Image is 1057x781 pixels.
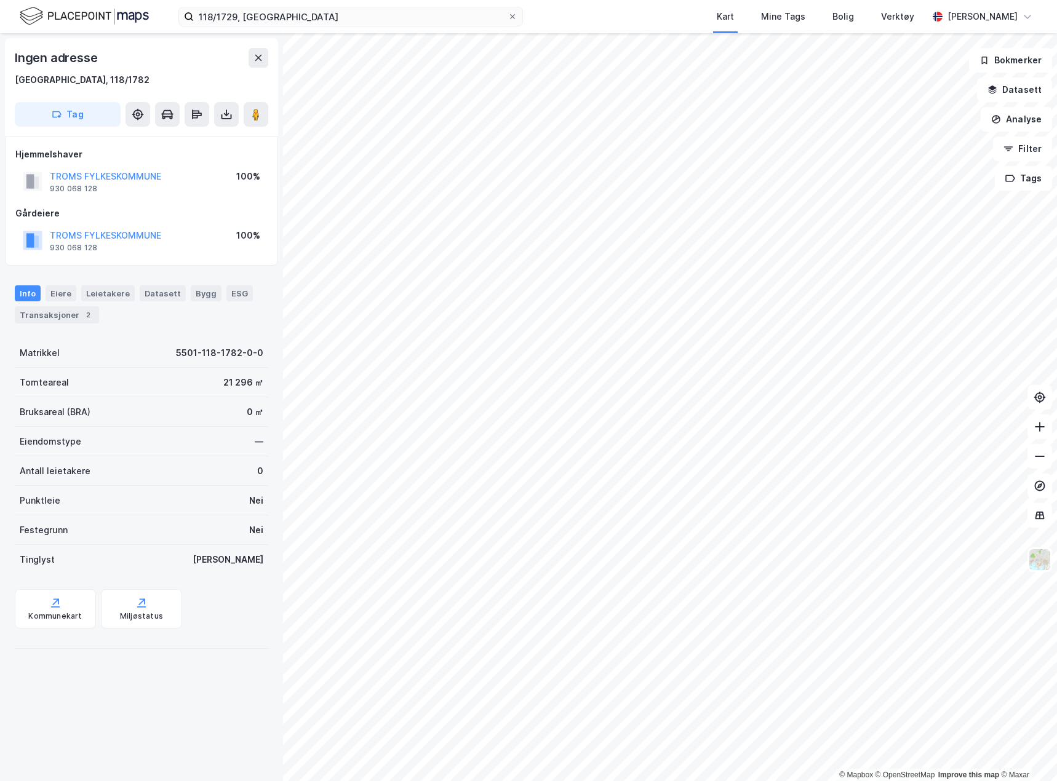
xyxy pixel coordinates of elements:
[20,464,90,478] div: Antall leietakere
[15,306,99,323] div: Transaksjoner
[140,285,186,301] div: Datasett
[20,375,69,390] div: Tomteareal
[20,552,55,567] div: Tinglyst
[20,493,60,508] div: Punktleie
[947,9,1018,24] div: [PERSON_NAME]
[249,493,263,508] div: Nei
[839,771,873,779] a: Mapbox
[247,405,263,419] div: 0 ㎡
[194,7,508,26] input: Søk på adresse, matrikkel, gårdeiere, leietakere eller personer
[995,722,1057,781] div: Kontrollprogram for chat
[981,107,1052,132] button: Analyse
[82,309,94,321] div: 2
[717,9,734,24] div: Kart
[995,166,1052,191] button: Tags
[176,346,263,360] div: 5501-118-1782-0-0
[193,552,263,567] div: [PERSON_NAME]
[20,523,68,537] div: Festegrunn
[46,285,76,301] div: Eiere
[938,771,999,779] a: Improve this map
[20,405,90,419] div: Bruksareal (BRA)
[20,6,149,27] img: logo.f888ab2527a4732fd821a326f86c7f29.svg
[15,285,41,301] div: Info
[120,611,163,621] div: Miljøstatus
[1028,548,1051,571] img: Z
[15,147,268,162] div: Hjemmelshaver
[223,375,263,390] div: 21 296 ㎡
[226,285,253,301] div: ESG
[191,285,221,301] div: Bygg
[761,9,805,24] div: Mine Tags
[81,285,135,301] div: Leietakere
[15,48,100,68] div: Ingen adresse
[977,77,1052,102] button: Datasett
[876,771,935,779] a: OpenStreetMap
[249,523,263,537] div: Nei
[50,243,97,253] div: 930 068 128
[881,9,914,24] div: Verktøy
[20,346,60,360] div: Matrikkel
[15,102,121,127] button: Tag
[236,228,260,243] div: 100%
[20,434,81,449] div: Eiendomstype
[995,722,1057,781] iframe: Chat Widget
[969,48,1052,73] button: Bokmerker
[257,464,263,478] div: 0
[255,434,263,449] div: —
[50,184,97,194] div: 930 068 128
[236,169,260,184] div: 100%
[15,206,268,221] div: Gårdeiere
[28,611,82,621] div: Kommunekart
[15,73,150,87] div: [GEOGRAPHIC_DATA], 118/1782
[832,9,854,24] div: Bolig
[993,137,1052,161] button: Filter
